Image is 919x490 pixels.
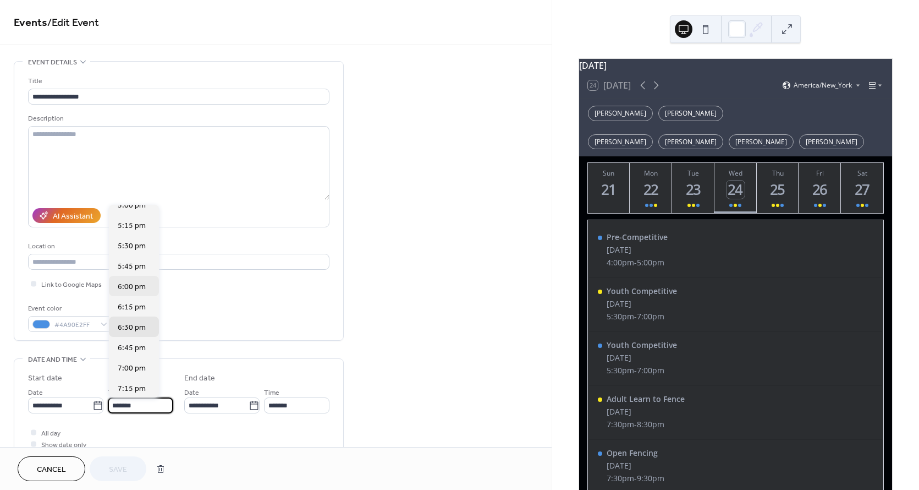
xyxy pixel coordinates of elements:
span: Time [108,387,123,399]
span: - [634,473,637,483]
div: [PERSON_NAME] [799,134,864,150]
span: 5:30 pm [118,241,146,252]
div: [DATE] [607,244,668,255]
span: - [634,311,637,322]
span: Link to Google Maps [41,279,102,291]
span: Event details [28,57,77,68]
div: 26 [811,181,829,199]
span: Date and time [28,354,77,366]
span: - [634,419,637,429]
span: 5:00pm [637,257,664,268]
div: Fri [802,168,838,178]
div: [PERSON_NAME] [658,106,723,121]
div: Start date [28,373,62,384]
span: 5:45 pm [118,261,146,273]
button: AI Assistant [32,208,101,223]
span: #4A90E2FF [54,319,95,331]
span: - [634,257,637,268]
div: Mon [633,168,669,178]
div: Wed [718,168,753,178]
span: 6:30 pm [118,322,146,334]
div: [PERSON_NAME] [588,134,653,150]
button: Wed24 [714,163,757,213]
button: Sat27 [841,163,883,213]
span: Show date only [41,439,86,451]
span: 4:00pm [607,257,634,268]
div: Description [28,113,327,124]
span: 9:30pm [637,473,664,483]
span: 7:30pm [607,473,634,483]
div: 22 [642,181,661,199]
div: [DATE] [607,406,685,417]
div: End date [184,373,215,384]
div: 27 [853,181,871,199]
span: 5:00 pm [118,200,146,211]
div: Open Fencing [607,448,664,458]
div: Pre-Competitive [607,232,668,242]
div: 24 [727,181,745,199]
span: 6:45 pm [118,342,146,354]
span: 6:15 pm [118,302,146,313]
div: 21 [600,181,618,199]
div: [DATE] [607,298,677,309]
div: AI Assistant [53,211,93,222]
span: 7:00 pm [118,363,146,374]
span: 7:00pm [637,365,664,375]
span: 7:00pm [637,311,664,322]
div: [DATE] [579,59,892,72]
div: Event color [28,303,111,314]
span: All day [41,428,60,439]
span: Time [264,387,279,399]
div: Tue [675,168,711,178]
div: Sun [591,168,627,178]
span: America/New_York [794,82,852,89]
span: 5:15 pm [118,220,146,232]
div: 23 [684,181,702,199]
button: Tue23 [672,163,714,213]
span: Date [184,387,199,399]
span: 7:15 pm [118,383,146,395]
span: Date [28,387,43,399]
div: [DATE] [607,352,677,363]
div: 25 [769,181,787,199]
button: Mon22 [630,163,672,213]
button: Sun21 [588,163,630,213]
div: Youth Competitive [607,340,677,350]
div: Youth Competitive [607,286,677,296]
span: 8:30pm [637,419,664,429]
span: 6:00 pm [118,281,146,293]
div: [PERSON_NAME] [588,106,653,121]
span: 5:30pm [607,311,634,322]
button: Cancel [18,456,85,481]
span: / Edit Event [47,12,99,34]
div: Adult Learn to Fence [607,394,685,404]
div: Thu [760,168,796,178]
span: - [634,365,637,375]
div: [PERSON_NAME] [729,134,794,150]
div: Title [28,75,327,87]
span: Cancel [37,464,66,476]
div: [PERSON_NAME] [658,134,723,150]
a: Events [14,12,47,34]
div: Location [28,241,327,252]
span: 5:30pm [607,365,634,375]
div: Sat [844,168,880,178]
button: Fri26 [799,163,841,213]
div: [DATE] [607,460,664,471]
span: 7:30pm [607,419,634,429]
button: Thu25 [757,163,799,213]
